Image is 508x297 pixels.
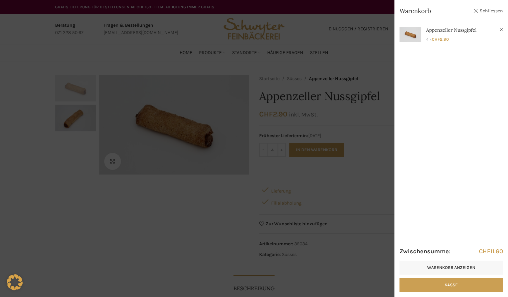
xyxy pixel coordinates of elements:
[399,247,451,256] strong: Zwischensumme:
[394,22,508,46] a: Anzeigen
[399,7,470,15] span: Warenkorb
[473,7,503,15] a: Schliessen
[399,278,503,292] a: Kasse
[498,26,505,33] a: Appenzeller Nussgipfel aus Warenkorb entfernen
[479,248,490,255] span: CHF
[479,248,503,255] bdi: 11.60
[399,261,503,275] a: Warenkorb anzeigen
